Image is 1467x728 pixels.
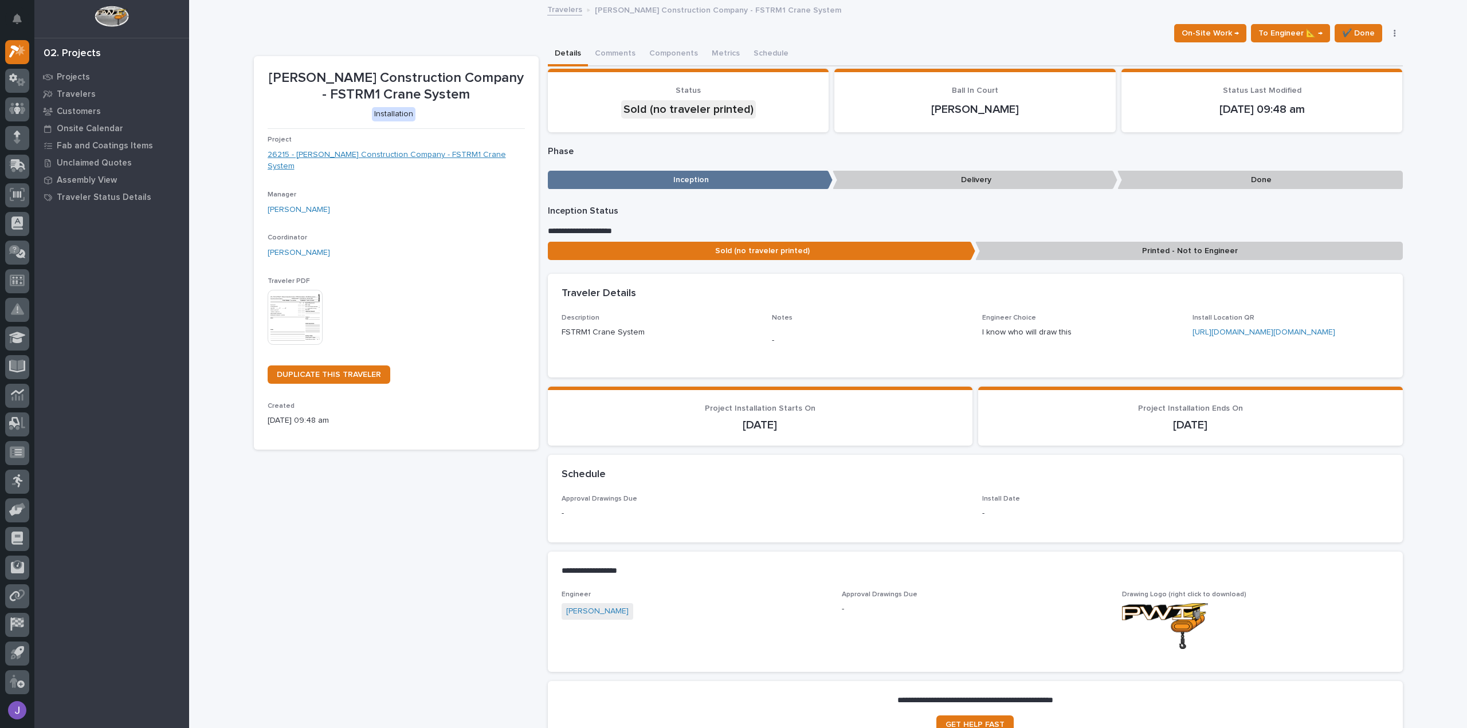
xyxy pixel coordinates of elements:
p: Delivery [833,171,1117,190]
span: Traveler PDF [268,278,310,285]
p: Assembly View [57,175,117,186]
h2: Traveler Details [562,288,636,300]
span: Project [268,136,292,143]
p: I know who will draw this [982,326,1179,339]
a: Assembly View [34,171,189,188]
span: Install Date [982,495,1020,502]
p: Travelers [57,89,96,100]
p: - [562,507,968,520]
a: Customers [34,103,189,120]
span: Approval Drawings Due [562,495,637,502]
a: Traveler Status Details [34,188,189,206]
p: Inception Status [548,206,1403,217]
span: Status Last Modified [1223,86,1301,95]
p: Printed - Not to Engineer [975,242,1403,261]
a: [PERSON_NAME] [268,204,330,216]
a: 26215 - [PERSON_NAME] Construction Company - FSTRM1 Crane System [268,149,525,173]
div: Notifications [14,14,29,32]
a: Fab and Coatings Items [34,137,189,154]
button: Details [548,42,588,66]
p: [DATE] 09:48 am [1135,103,1389,116]
a: [PERSON_NAME] [566,605,629,617]
div: 02. Projects [44,48,101,60]
p: Unclaimed Quotes [57,158,132,168]
div: Sold (no traveler printed) [621,100,756,119]
span: ✔️ Done [1342,26,1375,40]
p: Done [1117,171,1402,190]
span: Engineer [562,591,591,598]
p: - [772,335,968,347]
button: users-avatar [5,698,29,722]
a: Projects [34,68,189,85]
span: Description [562,314,599,321]
p: - [842,603,1108,615]
span: Engineer Choice [982,314,1036,321]
p: [PERSON_NAME] [848,103,1102,116]
p: [PERSON_NAME] Construction Company - FSTRM1 Crane System [268,70,525,103]
p: Inception [548,171,833,190]
span: Created [268,403,295,410]
button: ✔️ Done [1335,24,1382,42]
p: Projects [57,72,90,82]
p: [DATE] 09:48 am [268,415,525,427]
button: On-Site Work → [1174,24,1246,42]
span: Status [676,86,701,95]
p: FSTRM1 Crane System [562,326,758,339]
a: DUPLICATE THIS TRAVELER [268,365,390,384]
p: Traveler Status Details [57,192,151,203]
p: Phase [548,146,1403,157]
span: Drawing Logo (right click to download) [1122,591,1246,598]
a: Onsite Calendar [34,120,189,137]
button: Comments [588,42,642,66]
p: Onsite Calendar [57,124,123,134]
span: Coordinator [268,234,307,241]
span: Project Installation Starts On [705,404,815,412]
a: Travelers [547,2,582,15]
span: On-Site Work → [1182,26,1239,40]
span: Project Installation Ends On [1138,404,1243,412]
span: To Engineer 📐 → [1258,26,1323,40]
span: DUPLICATE THIS TRAVELER [277,371,381,379]
button: Components [642,42,705,66]
p: Fab and Coatings Items [57,141,153,151]
button: Notifications [5,7,29,31]
img: Workspace Logo [95,6,128,27]
p: Customers [57,107,101,117]
span: Manager [268,191,296,198]
a: [URL][DOMAIN_NAME][DOMAIN_NAME] [1193,328,1335,336]
a: Unclaimed Quotes [34,154,189,171]
span: Approval Drawings Due [842,591,917,598]
a: [PERSON_NAME] [268,247,330,259]
h2: Schedule [562,469,606,481]
span: Notes [772,314,793,321]
a: Travelers [34,85,189,103]
button: Metrics [705,42,747,66]
button: Schedule [747,42,795,66]
p: [DATE] [562,418,959,432]
img: 6HYzxEJwylkRRC4FuW0HbuzoqRPp_93LzAV5LQ9FPtQ [1122,603,1208,650]
p: - [982,507,1389,520]
p: Sold (no traveler printed) [548,242,975,261]
span: Install Location QR [1193,314,1254,321]
div: Installation [372,107,415,121]
p: [DATE] [992,418,1389,432]
button: To Engineer 📐 → [1251,24,1330,42]
p: [PERSON_NAME] Construction Company - FSTRM1 Crane System [595,3,841,15]
span: Ball In Court [952,86,998,95]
